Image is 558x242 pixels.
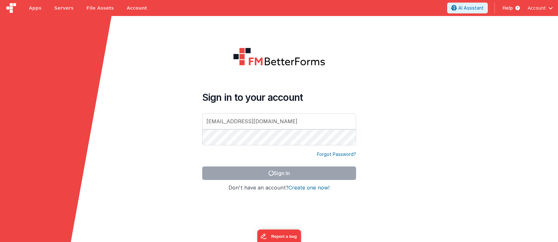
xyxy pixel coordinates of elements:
[447,3,488,13] button: AI Assistant
[202,113,356,129] input: Email Address
[29,5,41,11] span: Apps
[503,5,513,11] span: Help
[202,92,356,103] h4: Sign in to your account
[528,5,553,11] button: Account
[54,5,73,11] span: Servers
[288,185,329,191] button: Create one now!
[317,151,356,157] a: Forgot Password?
[202,166,356,180] button: Sign In
[202,185,356,191] h4: Don't have an account?
[528,5,546,11] span: Account
[458,5,484,11] span: AI Assistant
[87,5,114,11] span: File Assets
